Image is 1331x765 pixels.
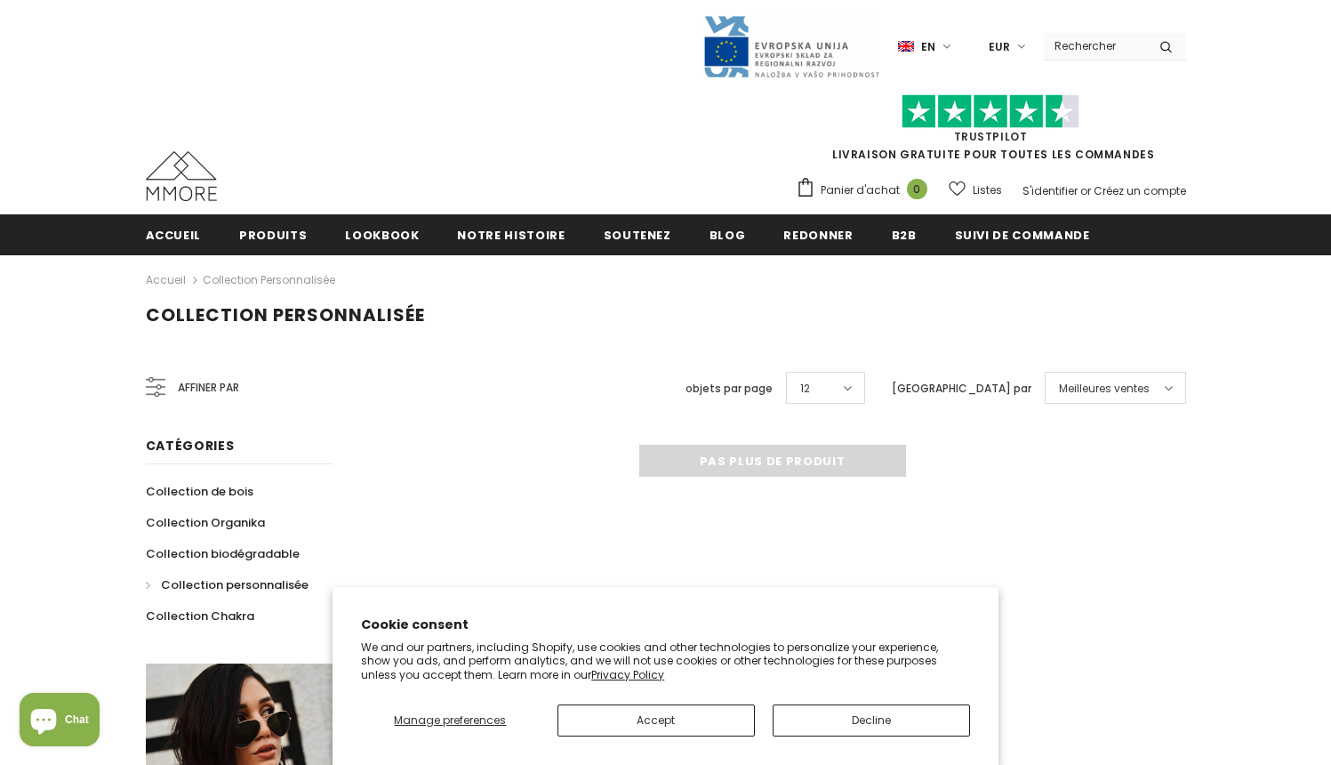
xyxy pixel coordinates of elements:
a: Collection personnalisée [146,569,309,600]
input: Search Site [1044,33,1146,59]
a: Accueil [146,214,202,254]
span: or [1080,183,1091,198]
button: Decline [773,705,970,737]
a: Redonner [783,214,853,254]
a: Collection de bois [146,476,253,507]
span: Redonner [783,227,853,244]
a: Panier d'achat 0 [796,177,936,204]
span: Listes [973,181,1002,199]
inbox-online-store-chat: Shopify online store chat [14,693,105,751]
span: Blog [710,227,746,244]
span: soutenez [604,227,671,244]
a: Collection Chakra [146,600,254,632]
span: EUR [989,38,1010,56]
span: Collection Chakra [146,608,254,624]
span: Affiner par [178,378,239,398]
button: Accept [557,705,755,737]
a: Collection Organika [146,507,265,538]
a: Blog [710,214,746,254]
p: We and our partners, including Shopify, use cookies and other technologies to personalize your ex... [361,640,970,682]
span: Meilleures ventes [1059,380,1150,398]
span: Suivi de commande [955,227,1090,244]
a: Accueil [146,270,186,291]
a: TrustPilot [954,129,1028,144]
img: i-lang-1.png [898,39,914,54]
span: Collection personnalisée [161,576,309,593]
span: Collection Organika [146,514,265,531]
a: Collection personnalisée [203,272,335,287]
a: Suivi de commande [955,214,1090,254]
span: Produits [239,227,307,244]
a: S'identifier [1022,183,1078,198]
span: Panier d'achat [821,181,900,199]
a: Produits [239,214,307,254]
a: Listes [949,174,1002,205]
span: Lookbook [345,227,419,244]
span: B2B [892,227,917,244]
a: soutenez [604,214,671,254]
span: Collection personnalisée [146,302,425,327]
label: objets par page [686,380,773,398]
a: Lookbook [345,214,419,254]
img: Cas MMORE [146,151,217,201]
img: Javni Razpis [702,14,880,79]
span: Collection de bois [146,483,253,500]
span: Accueil [146,227,202,244]
img: Faites confiance aux étoiles pilotes [902,94,1079,129]
span: Notre histoire [457,227,565,244]
span: en [921,38,935,56]
span: LIVRAISON GRATUITE POUR TOUTES LES COMMANDES [796,102,1186,162]
a: B2B [892,214,917,254]
span: Manage preferences [394,713,506,728]
a: Notre histoire [457,214,565,254]
a: Collection biodégradable [146,538,300,569]
a: Créez un compte [1094,183,1186,198]
label: [GEOGRAPHIC_DATA] par [892,380,1031,398]
span: 12 [800,380,810,398]
span: 0 [907,179,927,199]
span: Collection biodégradable [146,545,300,562]
a: Privacy Policy [591,667,664,682]
a: Javni Razpis [702,38,880,53]
button: Manage preferences [361,705,539,737]
h2: Cookie consent [361,616,970,634]
span: Catégories [146,437,235,455]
